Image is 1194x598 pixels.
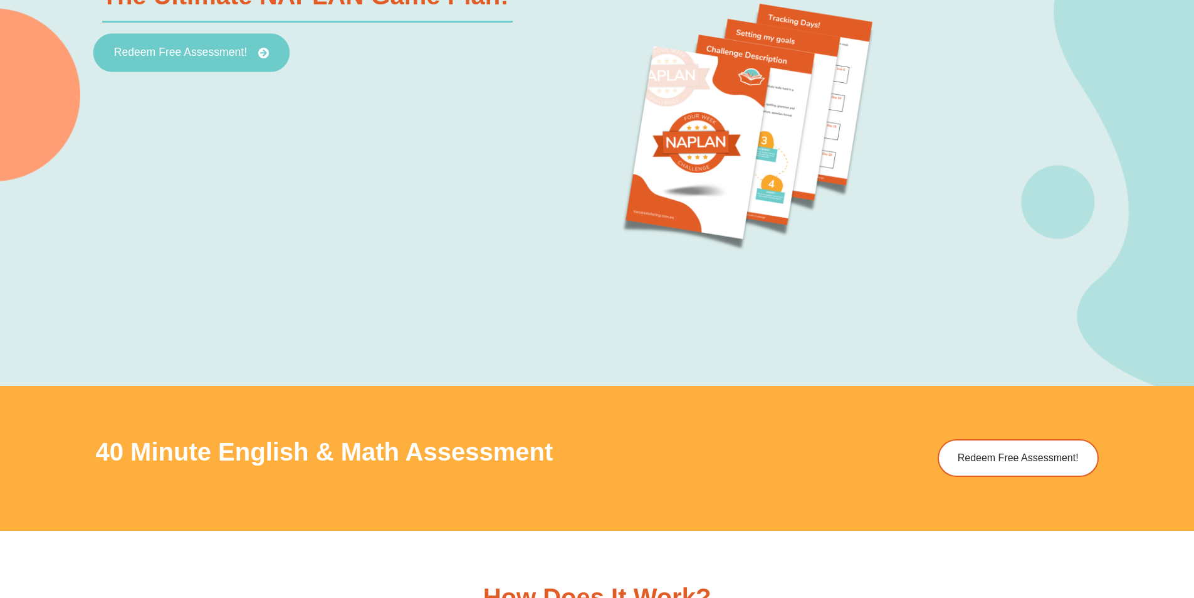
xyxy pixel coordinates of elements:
a: Redeem Free Assessment! [93,34,289,73]
span: Redeem Free Assessment! [113,48,246,59]
h3: 40 Minute English & Math Assessment [96,439,773,464]
span: Redeem Free Assessment! [958,453,1079,463]
a: Redeem Free Assessment! [938,439,1099,477]
iframe: Chat Widget [985,456,1194,598]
